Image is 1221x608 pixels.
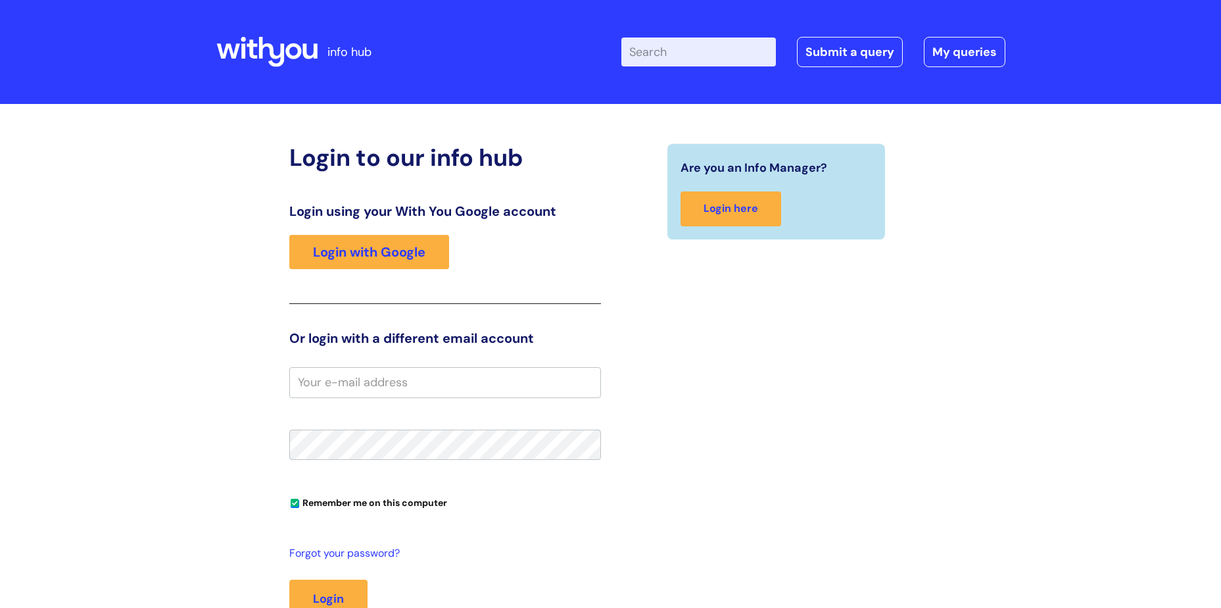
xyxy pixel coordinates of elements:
label: Remember me on this computer [289,494,447,509]
span: Are you an Info Manager? [681,157,827,178]
input: Search [621,38,776,66]
p: info hub [327,41,371,63]
a: Forgot your password? [289,544,594,563]
a: Submit a query [797,37,903,67]
a: Login here [681,191,781,226]
h3: Login using your With You Google account [289,203,601,219]
h3: Or login with a different email account [289,330,601,346]
input: Your e-mail address [289,367,601,397]
input: Remember me on this computer [291,499,299,508]
h2: Login to our info hub [289,143,601,172]
div: You can uncheck this option if you're logging in from a shared device [289,492,601,513]
a: My queries [924,37,1005,67]
a: Login with Google [289,235,449,269]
